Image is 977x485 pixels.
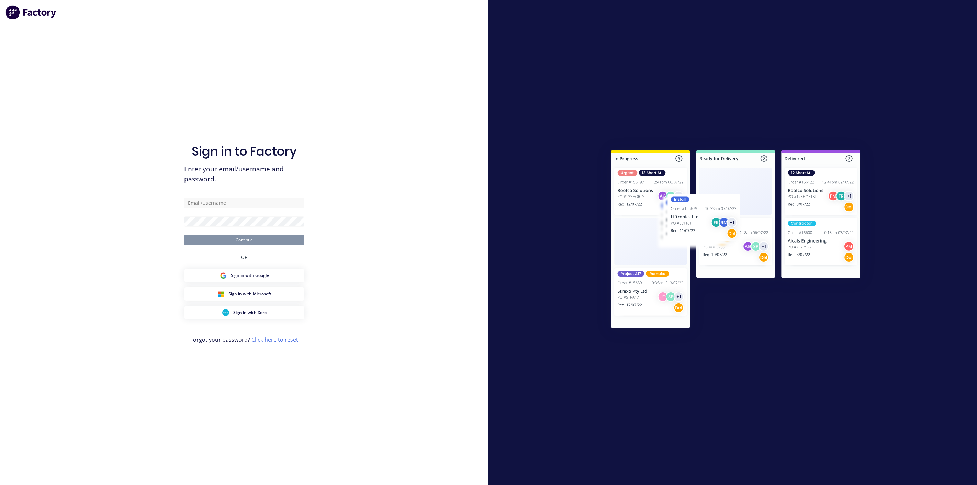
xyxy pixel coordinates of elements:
a: Click here to reset [251,336,298,343]
img: Factory [5,5,57,19]
button: Google Sign inSign in with Google [184,269,304,282]
input: Email/Username [184,198,304,208]
img: Sign in [596,136,875,345]
button: Continue [184,235,304,245]
button: Microsoft Sign inSign in with Microsoft [184,287,304,301]
img: Google Sign in [220,272,227,279]
span: Sign in with Microsoft [228,291,271,297]
button: Xero Sign inSign in with Xero [184,306,304,319]
div: OR [241,245,248,269]
span: Sign in with Google [231,272,269,279]
span: Forgot your password? [190,336,298,344]
span: Enter your email/username and password. [184,164,304,184]
h1: Sign in to Factory [192,144,297,159]
span: Sign in with Xero [233,309,267,316]
img: Xero Sign in [222,309,229,316]
img: Microsoft Sign in [217,291,224,297]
